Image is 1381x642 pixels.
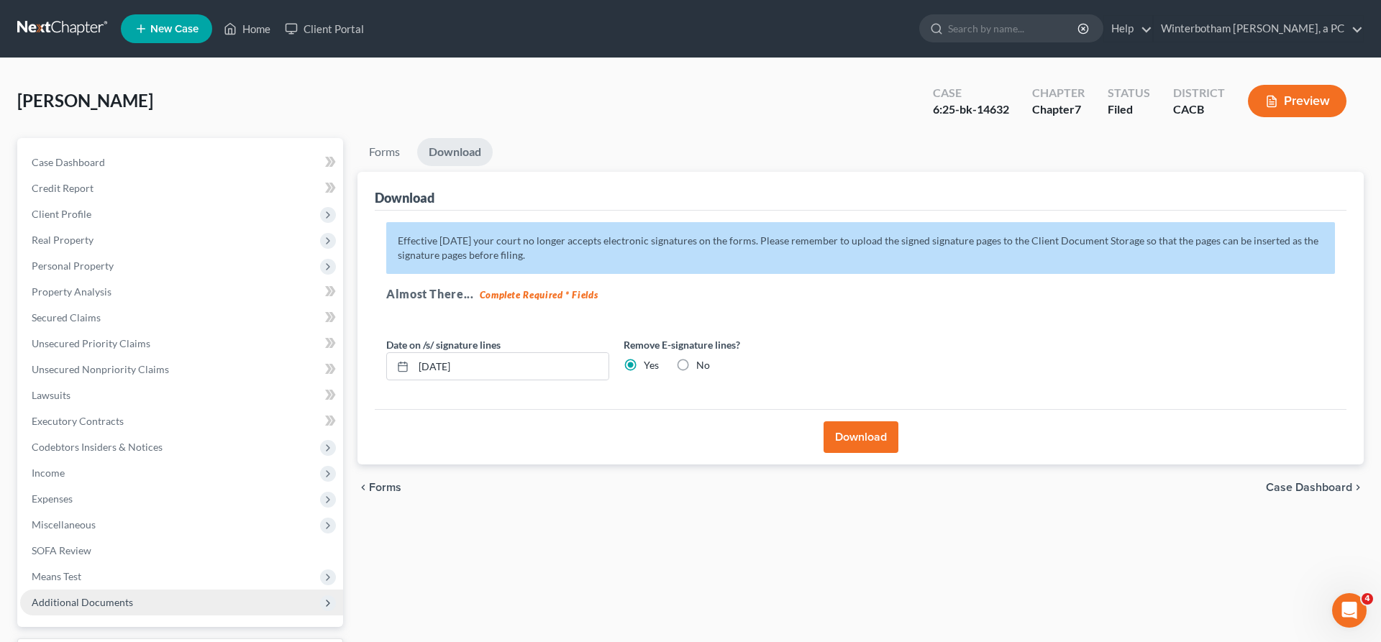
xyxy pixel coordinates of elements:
span: [PERSON_NAME] [17,90,153,111]
label: Date on /s/ signature lines [386,337,501,352]
span: 7 [1075,102,1081,116]
span: Property Analysis [32,285,111,298]
span: Executory Contracts [32,415,124,427]
a: Case Dashboard [20,150,343,175]
span: Income [32,467,65,479]
a: Case Dashboard chevron_right [1266,482,1364,493]
label: Remove E-signature lines? [624,337,847,352]
button: chevron_left Forms [357,482,421,493]
a: SOFA Review [20,538,343,564]
a: Winterbotham [PERSON_NAME], a PC [1154,16,1363,42]
div: District [1173,85,1225,101]
a: Forms [357,138,411,166]
a: Secured Claims [20,305,343,331]
span: Unsecured Priority Claims [32,337,150,349]
a: Executory Contracts [20,408,343,434]
span: Means Test [32,570,81,582]
span: Case Dashboard [1266,482,1352,493]
div: Status [1108,85,1150,101]
span: Credit Report [32,182,94,194]
div: Chapter [1032,85,1085,101]
span: SOFA Review [32,544,91,556]
a: Help [1104,16,1152,42]
span: Expenses [32,492,73,505]
p: Effective [DATE] your court no longer accepts electronic signatures on the forms. Please remember... [386,222,1335,274]
iframe: Intercom live chat [1332,593,1367,628]
div: Filed [1108,101,1150,118]
span: Case Dashboard [32,156,105,168]
span: Forms [369,482,401,493]
label: No [696,358,710,372]
label: Yes [644,358,659,372]
span: Lawsuits [32,389,70,401]
a: Home [217,16,278,42]
a: Credit Report [20,175,343,201]
a: Property Analysis [20,279,343,305]
span: Secured Claims [32,311,101,324]
div: Download [375,189,434,206]
div: 6:25-bk-14632 [933,101,1009,118]
a: Client Portal [278,16,371,42]
span: Real Property [32,234,94,246]
span: Codebtors Insiders & Notices [32,441,163,453]
h5: Almost There... [386,285,1335,303]
i: chevron_left [357,482,369,493]
a: Lawsuits [20,382,343,408]
div: Case [933,85,1009,101]
a: Unsecured Priority Claims [20,331,343,357]
span: Client Profile [32,208,91,220]
span: Miscellaneous [32,518,96,531]
span: New Case [150,24,199,35]
div: CACB [1173,101,1225,118]
input: Search by name... [948,15,1080,42]
span: 4 [1362,593,1373,605]
span: Personal Property [32,260,114,272]
i: chevron_right [1352,482,1364,493]
span: Unsecured Nonpriority Claims [32,363,169,375]
input: MM/DD/YYYY [414,353,609,380]
button: Preview [1248,85,1346,117]
a: Unsecured Nonpriority Claims [20,357,343,382]
strong: Complete Required * Fields [480,289,598,301]
a: Download [417,138,493,166]
div: Chapter [1032,101,1085,118]
span: Additional Documents [32,596,133,608]
button: Download [824,421,898,453]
